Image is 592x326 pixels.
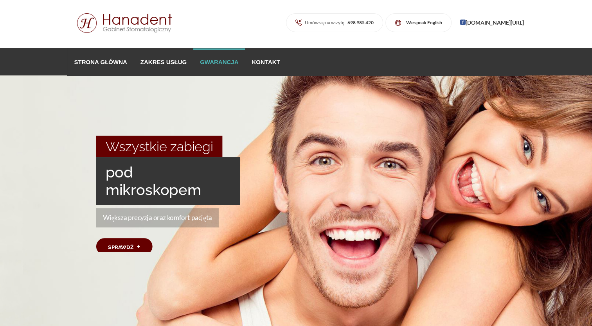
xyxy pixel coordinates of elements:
[406,20,442,25] strong: We speak English
[96,208,219,227] p: Większa precyzja oraz komfort pacjęta
[96,157,240,205] p: pod mikroskopem
[68,48,134,75] a: Strona główna
[137,241,140,252] span: +
[460,20,524,26] a: [DOMAIN_NAME][URL]
[193,48,245,75] a: Gwarancja
[347,20,374,25] strong: 698 985 420
[134,48,193,75] a: Zakres usług
[305,20,374,25] span: Umów się na wizytę:
[245,48,286,75] a: Kontakt
[67,13,182,33] img: Logo
[96,238,153,255] a: Sprawdź+
[96,136,222,157] p: Wszystkie zabiegi
[345,20,374,25] a: 698 985 420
